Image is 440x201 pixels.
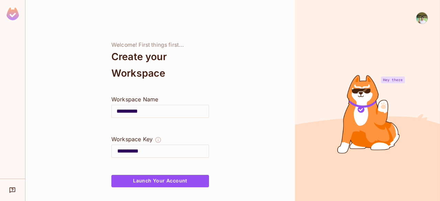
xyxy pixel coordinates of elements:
[111,95,209,103] div: Workspace Name
[111,135,153,143] div: Workspace Key
[5,183,20,197] div: Help & Updates
[155,135,162,145] button: The Workspace Key is unique, and serves as the identifier of your workspace.
[111,48,209,81] div: Create your Workspace
[416,12,428,24] img: Sandeep Sabale
[111,175,209,187] button: Launch Your Account
[7,8,19,20] img: SReyMgAAAABJRU5ErkJggg==
[111,42,209,48] div: Welcome! First things first...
